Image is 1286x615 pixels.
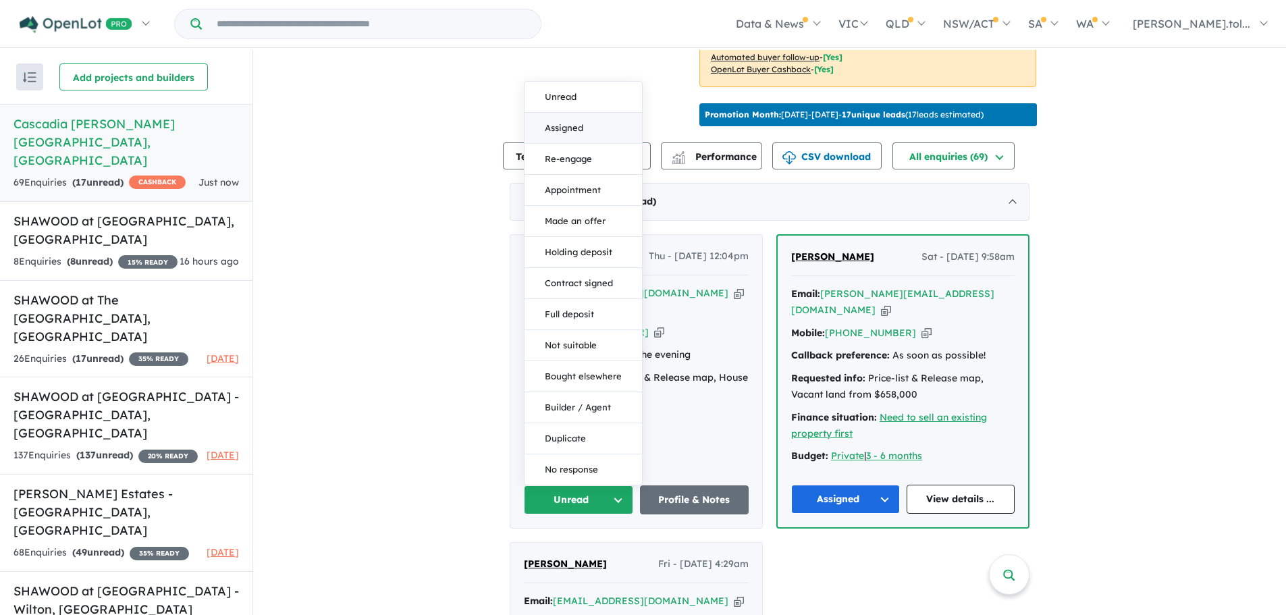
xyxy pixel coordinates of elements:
p: [DATE] - [DATE] - ( 17 leads estimated) [705,109,984,121]
button: Copy [881,303,891,317]
strong: Callback preference: [791,349,890,361]
button: No response [525,454,642,485]
span: 17 [76,352,86,365]
span: Performance [674,151,757,163]
span: [DATE] [207,449,239,461]
u: Automated buyer follow-up [711,52,820,62]
input: Try estate name, suburb, builder or developer [205,9,538,38]
button: Performance [661,142,762,169]
button: Bought elsewhere [525,361,642,392]
span: 15 % READY [118,255,178,269]
span: 35 % READY [129,352,188,366]
button: Holding deposit [525,237,642,268]
span: 16 hours ago [180,255,239,267]
h5: Cascadia [PERSON_NAME][GEOGRAPHIC_DATA] , [GEOGRAPHIC_DATA] [14,115,239,169]
div: 26 Enquir ies [14,351,188,367]
span: [DATE] [207,546,239,558]
strong: ( unread) [67,255,113,267]
a: [PERSON_NAME][EMAIL_ADDRESS][DOMAIN_NAME] [791,288,994,316]
a: [PHONE_NUMBER] [825,327,916,339]
strong: ( unread) [72,176,124,188]
div: [DATE] [510,183,1029,221]
h5: [PERSON_NAME] Estates - [GEOGRAPHIC_DATA] , [GEOGRAPHIC_DATA] [14,485,239,539]
button: Not suitable [525,330,642,361]
div: Price-list & Release map, Vacant land from $658,000 [791,371,1015,403]
button: Copy [921,326,932,340]
strong: ( unread) [72,546,124,558]
h5: SHAWOOD at [GEOGRAPHIC_DATA] , [GEOGRAPHIC_DATA] [14,212,239,248]
span: 8 [70,255,76,267]
img: Openlot PRO Logo White [20,16,132,33]
span: [DATE] [207,352,239,365]
strong: Finance situation: [791,411,877,423]
span: [PERSON_NAME].tol... [1133,17,1250,30]
span: 35 % READY [130,547,189,560]
strong: Email: [791,288,820,300]
u: OpenLot Buyer Cashback [711,64,811,74]
a: Need to sell an existing property first [791,411,987,439]
span: Fri - [DATE] 4:29am [658,556,749,572]
div: | [791,448,1015,464]
a: Profile & Notes [640,485,749,514]
button: Copy [734,594,744,608]
a: 3 - 6 months [866,450,922,462]
span: [PERSON_NAME] [791,250,874,263]
button: Copy [734,286,744,300]
strong: ( unread) [76,449,133,461]
b: Promotion Month: [705,109,781,119]
strong: ( unread) [72,352,124,365]
strong: Mobile: [791,327,825,339]
button: Duplicate [525,423,642,454]
button: Made an offer [525,206,642,237]
img: bar-chart.svg [672,155,685,164]
button: Assigned [791,485,900,514]
b: 17 unique leads [842,109,905,119]
a: [EMAIL_ADDRESS][DOMAIN_NAME] [553,595,728,607]
div: As soon as possible! [791,348,1015,364]
div: Unread [524,81,643,485]
div: 69 Enquir ies [14,175,186,191]
strong: Budget: [791,450,828,462]
span: 20 % READY [138,450,198,463]
button: Builder / Agent [525,392,642,423]
button: Full deposit [525,299,642,330]
span: 49 [76,546,87,558]
span: Sat - [DATE] 9:58am [921,249,1015,265]
button: Assigned [525,113,642,144]
button: Copy [654,325,664,340]
img: sort.svg [23,72,36,82]
span: [Yes] [823,52,842,62]
span: [PERSON_NAME] [524,558,607,570]
strong: Email: [524,595,553,607]
span: CASHBACK [129,176,186,189]
span: [Yes] [814,64,834,74]
button: All enquiries (69) [892,142,1015,169]
a: [PERSON_NAME] [791,249,874,265]
div: 68 Enquir ies [14,545,189,561]
button: Add projects and builders [59,63,208,90]
span: 137 [80,449,96,461]
button: Contract signed [525,268,642,299]
div: 8 Enquir ies [14,254,178,270]
button: CSV download [772,142,882,169]
span: Thu - [DATE] 12:04pm [649,248,749,265]
button: Unread [524,485,633,514]
span: 17 [76,176,86,188]
button: Team member settings (5) [503,142,651,169]
a: View details ... [907,485,1015,514]
a: [PERSON_NAME] [524,556,607,572]
h5: SHAWOOD at [GEOGRAPHIC_DATA] - [GEOGRAPHIC_DATA] , [GEOGRAPHIC_DATA] [14,387,239,442]
div: 137 Enquir ies [14,448,198,464]
img: line-chart.svg [672,151,685,159]
img: download icon [782,151,796,165]
button: Re-engage [525,144,642,175]
a: Private [831,450,864,462]
button: Unread [525,82,642,113]
button: Appointment [525,175,642,206]
span: Just now [198,176,239,188]
strong: Requested info: [791,372,865,384]
h5: SHAWOOD at The [GEOGRAPHIC_DATA] , [GEOGRAPHIC_DATA] [14,291,239,346]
